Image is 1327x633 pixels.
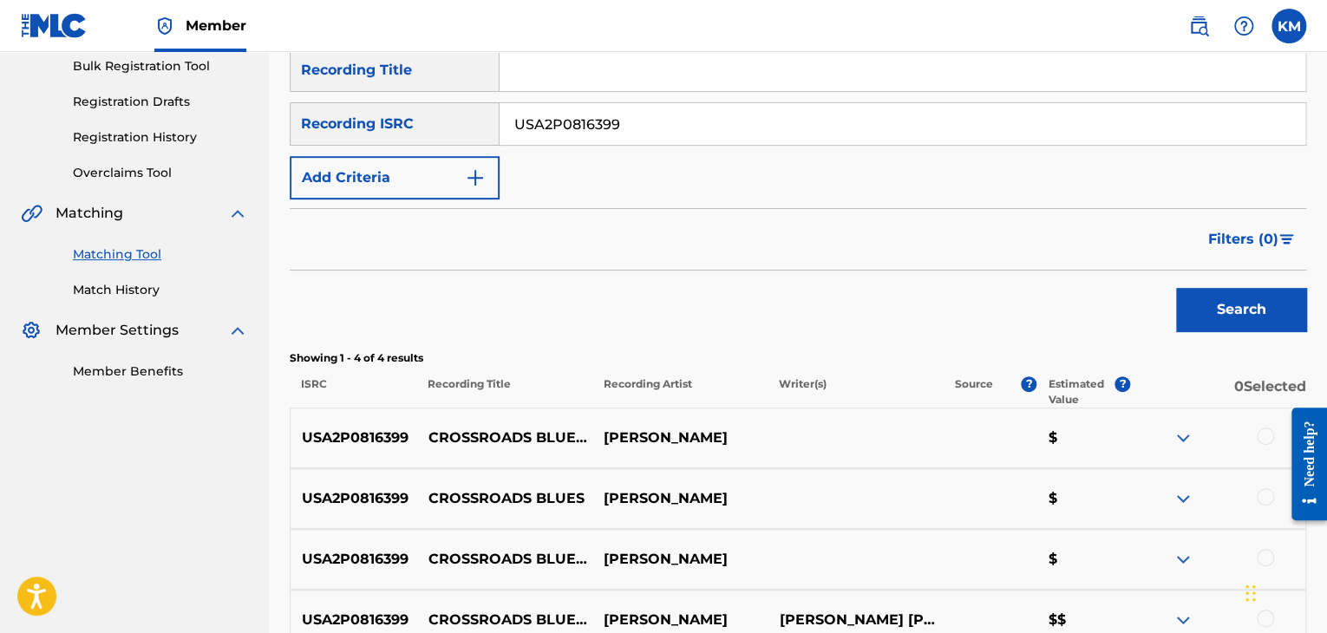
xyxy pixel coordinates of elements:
p: [PERSON_NAME] [592,610,768,630]
button: Search [1176,288,1306,331]
p: USA2P0816399 [291,549,417,570]
iframe: Resource Center [1278,395,1327,534]
p: $ [1036,549,1130,570]
p: ISRC [290,376,416,408]
div: User Menu [1271,9,1306,43]
iframe: Chat Widget [1240,550,1327,633]
img: Top Rightsholder [154,16,175,36]
a: Match History [73,281,248,299]
a: Bulk Registration Tool [73,57,248,75]
img: expand [1173,427,1193,448]
p: CROSSROADS BLUES [417,488,592,509]
p: $ [1036,427,1130,448]
img: 9d2ae6d4665cec9f34b9.svg [465,167,486,188]
img: expand [227,320,248,341]
div: Help [1226,9,1261,43]
p: USA2P0816399 [291,488,417,509]
p: CROSSROADS BLUES (ALTERNATE TAKE) [417,610,592,630]
p: $$ [1036,610,1130,630]
span: Member [186,16,246,36]
a: Overclaims Tool [73,164,248,182]
img: help [1233,16,1254,36]
span: Matching [56,203,123,224]
img: Matching [21,203,42,224]
p: [PERSON_NAME] [PERSON_NAME] [PERSON_NAME] [768,610,943,630]
div: Drag [1245,567,1256,619]
p: USA2P0816399 [291,610,417,630]
form: Search Form [290,49,1306,340]
a: Matching Tool [73,245,248,264]
p: $ [1036,488,1130,509]
img: Member Settings [21,320,42,341]
img: MLC Logo [21,13,88,38]
p: USA2P0816399 [291,427,417,448]
a: Registration History [73,128,248,147]
span: Filters ( 0 ) [1208,229,1278,250]
p: 0 Selected [1130,376,1306,408]
img: expand [227,203,248,224]
a: Member Benefits [73,362,248,381]
p: CROSSROADS BLUES ALTERNATE TAKE [417,549,592,570]
p: Showing 1 - 4 of 4 results [290,350,1306,366]
img: expand [1173,610,1193,630]
span: ? [1021,376,1036,392]
p: Writer(s) [768,376,944,408]
img: expand [1173,488,1193,509]
p: Estimated Value [1049,376,1115,408]
p: Source [955,376,993,408]
button: Add Criteria [290,156,500,199]
img: search [1188,16,1209,36]
img: filter [1279,234,1294,245]
a: Public Search [1181,9,1216,43]
button: Filters (0) [1198,218,1306,261]
p: Recording Artist [592,376,768,408]
img: expand [1173,549,1193,570]
a: Registration Drafts [73,93,248,111]
p: [PERSON_NAME] [592,488,768,509]
p: [PERSON_NAME] [592,427,768,448]
p: CROSSROADS BLUES (ALTERNATE TAKE) [417,427,592,448]
span: Member Settings [56,320,179,341]
p: [PERSON_NAME] [592,549,768,570]
span: ? [1115,376,1130,392]
p: Recording Title [416,376,592,408]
